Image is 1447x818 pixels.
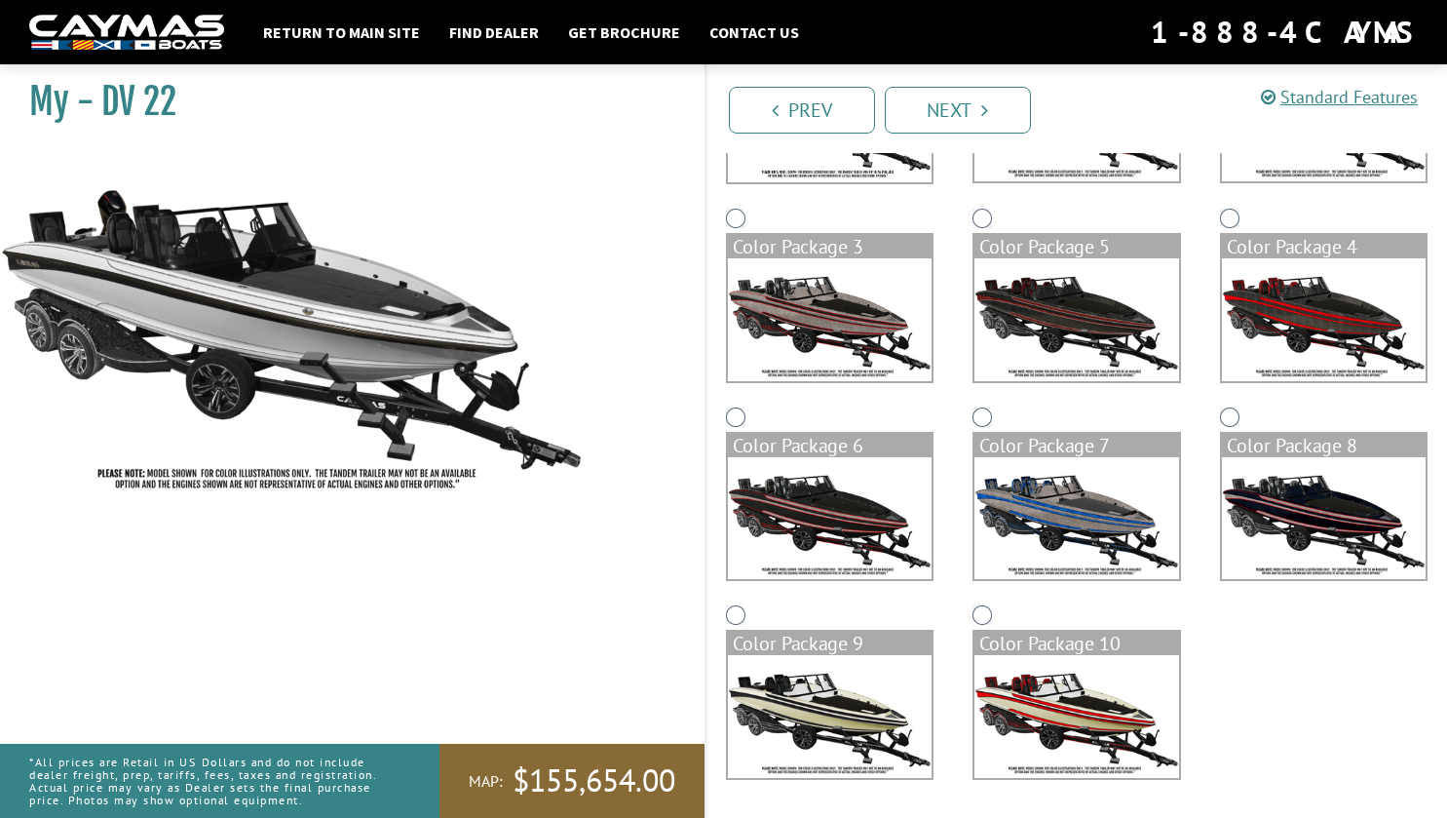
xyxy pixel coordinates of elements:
div: Color Package 9 [728,632,933,655]
div: Color Package 6 [728,434,933,457]
a: Get Brochure [558,19,690,45]
a: Next [885,87,1031,134]
img: color_package_368.png [974,457,1179,580]
div: Color Package 4 [1222,235,1427,258]
a: Standard Features [1261,86,1418,108]
p: *All prices are Retail in US Dollars and do not include dealer freight, prep, tariffs, fees, taxe... [29,746,396,817]
a: Contact Us [700,19,809,45]
div: Color Package 8 [1222,434,1427,457]
span: MAP: [469,771,503,792]
span: $155,654.00 [513,760,675,801]
a: Find Dealer [439,19,549,45]
div: Color Package 3 [728,235,933,258]
h1: My - DV 22 [29,80,656,124]
img: color_package_365.png [974,258,1179,381]
div: Color Package 7 [974,434,1179,457]
a: Prev [729,87,875,134]
a: MAP:$155,654.00 [439,744,704,818]
img: color_package_370.png [728,655,933,778]
img: color_package_369.png [1222,457,1427,580]
img: color_package_366.png [1222,258,1427,381]
div: Color Package 10 [974,632,1179,655]
img: white-logo-c9c8dbefe5ff5ceceb0f0178aa75bf4bb51f6bca0971e226c86eb53dfe498488.png [29,15,224,51]
img: color_package_371.png [974,655,1179,778]
img: color_package_367.png [728,457,933,580]
div: 1-888-4CAYMAS [1151,11,1418,54]
a: Return to main site [253,19,430,45]
img: color_package_364.png [728,258,933,381]
div: Color Package 5 [974,235,1179,258]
